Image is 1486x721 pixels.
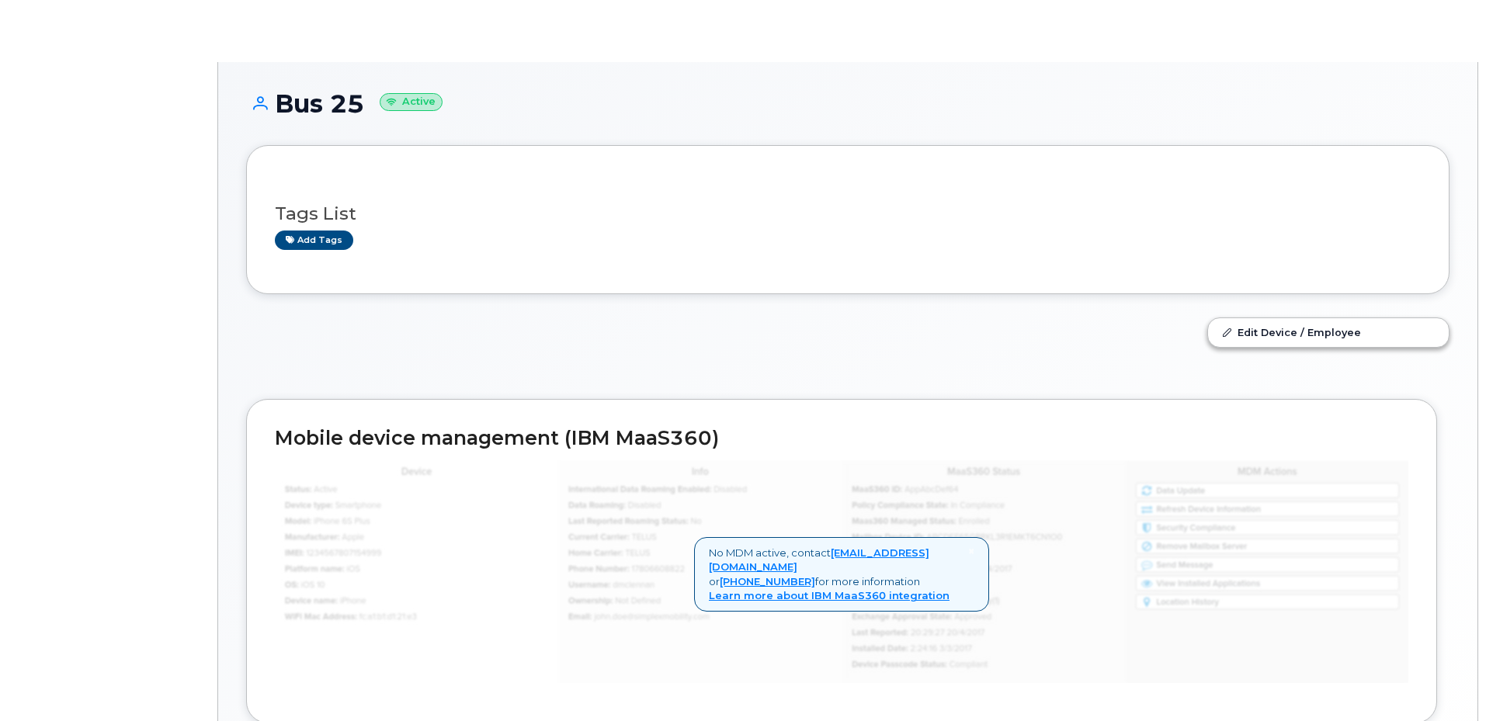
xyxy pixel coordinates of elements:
[275,231,353,250] a: Add tags
[275,428,1408,449] h2: Mobile device management (IBM MaaS360)
[720,575,815,588] a: [PHONE_NUMBER]
[246,90,1450,117] h1: Bus 25
[1208,318,1449,346] a: Edit Device / Employee
[275,460,1408,683] img: mdm_maas360_data_lg-147edf4ce5891b6e296acbe60ee4acd306360f73f278574cfef86ac192ea0250.jpg
[380,93,443,111] small: Active
[968,544,974,558] span: ×
[968,546,974,557] a: Close
[694,537,989,612] div: No MDM active, contact or for more information
[709,589,950,601] a: Learn more about IBM MaaS360 integration
[275,204,1421,224] h3: Tags List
